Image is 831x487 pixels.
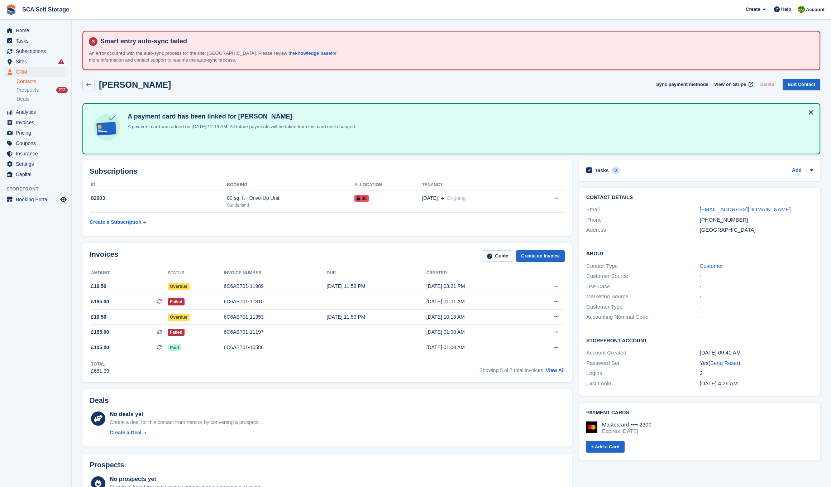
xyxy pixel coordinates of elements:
span: £19.50 [91,313,106,321]
th: Tenancy [422,179,529,191]
button: Sync payment methods [656,79,708,91]
h2: Deals [90,396,109,405]
a: View All [546,367,565,373]
a: menu [4,25,68,35]
span: Create [746,6,760,13]
div: Logins [586,369,700,377]
h2: Invoices [90,250,118,262]
div: [DATE] 11:59 PM [327,283,426,290]
a: menu [4,46,68,56]
span: Sites [16,57,59,67]
h2: Storefront Account [586,337,813,344]
div: [DATE] 01:01 AM [426,298,526,305]
th: ID [90,179,227,191]
div: - [700,283,813,291]
div: Email [586,206,700,214]
a: Deals [16,95,68,103]
span: £185.00 [91,298,109,305]
a: View on Stripe [711,79,755,91]
h2: Contact Details [586,195,813,201]
button: Delete [757,79,777,91]
h2: Subscriptions [90,167,565,175]
span: Analytics [16,107,59,117]
div: - [700,272,813,280]
div: 82603 [90,194,227,202]
span: Settings [16,159,59,169]
div: Sunderland [227,202,354,208]
div: Marketing Source [586,293,700,301]
th: Created [426,267,526,279]
p: A payment card was added on [DATE] 12:19 AM. All future payments will be taken from this card unt... [125,123,356,130]
span: Storefront [6,185,71,193]
div: Customer Source [586,272,700,280]
span: Booking Portal [16,194,59,204]
th: Due [327,267,426,279]
a: Prospects 212 [16,86,68,94]
div: Create a Subscription [90,218,142,226]
th: Amount [90,267,168,279]
div: [DATE] 01:00 AM [426,344,526,351]
a: menu [4,194,68,204]
a: Send Reset [710,360,738,366]
span: Capital [16,169,59,179]
a: menu [4,169,68,179]
div: Accounting Nominal Code [586,313,700,321]
span: Showing 5 of 7 total invoices [479,367,543,373]
div: Total [91,361,109,367]
a: [EMAIL_ADDRESS][DOMAIN_NAME] [700,206,791,212]
h2: Prospects [90,461,124,469]
div: £661.99 [91,367,109,375]
span: Invoices [16,117,59,127]
div: [GEOGRAPHIC_DATA] [700,226,813,234]
a: Contacts [16,78,68,85]
span: £185.00 [91,328,109,336]
div: 0 [612,167,620,174]
th: Invoice number [224,267,327,279]
img: stora-icon-8386f47178a22dfd0bd8f6a31ec36ba5ce8667c1dd55bd0f319d3a0aa187defe.svg [6,4,16,15]
div: 6C6AB701-11353 [224,313,327,321]
a: Create an Invoice [516,250,565,262]
a: menu [4,67,68,77]
span: Ongoing [447,195,466,201]
span: [DATE] [422,194,438,202]
div: Yes [700,359,813,367]
a: Guide [482,250,514,262]
div: No deals yet [110,410,260,419]
span: View on Stripe [714,81,746,88]
div: [DATE] 09:41 AM [700,349,813,357]
a: menu [4,159,68,169]
span: 38 [354,195,369,202]
div: 6C6AB701-10586 [224,344,327,351]
a: knowledge base [295,50,331,56]
a: menu [4,128,68,138]
a: menu [4,117,68,127]
div: [DATE] 03:21 PM [426,283,526,290]
span: Prospects [16,87,39,93]
span: Failed [168,298,185,305]
div: 6C6AB701-11810 [224,298,327,305]
div: Create a deal for this contact from here or by converting a prospect. [110,419,260,426]
div: 6C6AB701-11989 [224,283,327,290]
span: £19.50 [91,283,106,290]
h2: Payment cards [586,410,813,416]
h2: [PERSON_NAME] [99,80,171,90]
div: - [700,313,813,321]
a: menu [4,57,68,67]
div: Account Created [586,349,700,357]
a: Create a Subscription [90,216,146,229]
th: Allocation [354,179,422,191]
a: Add [792,167,802,175]
div: No prospects yet [110,475,263,483]
a: Edit Contact [783,79,820,91]
div: Customer Type [586,303,700,311]
img: Sam Chapman [798,6,805,13]
a: menu [4,36,68,46]
h2: Tasks [595,167,609,174]
a: Create a Deal [110,429,260,437]
span: Home [16,25,59,35]
div: [DATE] 01:00 AM [426,328,526,336]
div: 6C6AB701-11197 [224,328,327,336]
th: Status [168,267,224,279]
div: - [700,293,813,301]
div: [PHONE_NUMBER] [700,216,813,224]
